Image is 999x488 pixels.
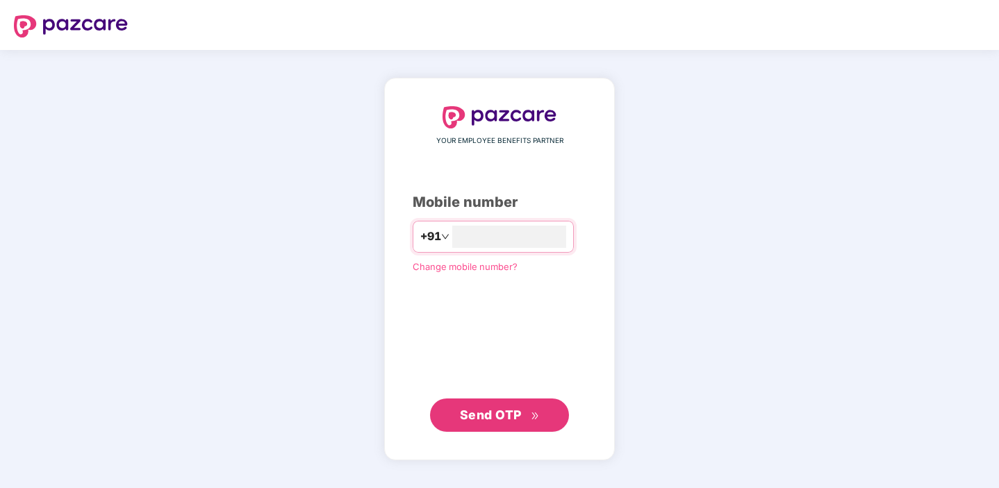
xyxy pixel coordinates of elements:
[441,233,449,241] span: down
[531,412,540,421] span: double-right
[420,228,441,245] span: +91
[413,261,518,272] a: Change mobile number?
[460,407,522,422] span: Send OTP
[14,15,128,37] img: logo
[430,398,569,432] button: Send OTPdouble-right
[443,106,556,128] img: logo
[436,135,563,146] span: YOUR EMPLOYEE BENEFITS PARTNER
[413,192,586,213] div: Mobile number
